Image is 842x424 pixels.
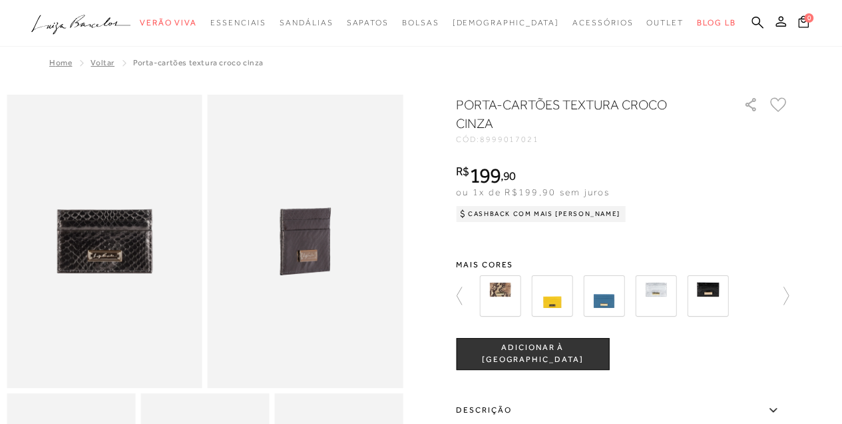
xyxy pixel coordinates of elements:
[572,18,633,27] span: Acessórios
[572,11,633,35] a: categoryNavScreenReaderText
[646,11,684,35] a: categoryNavScreenReaderText
[503,169,516,183] span: 90
[794,15,813,33] button: 0
[210,18,266,27] span: Essenciais
[697,11,736,35] a: BLOG LB
[91,58,114,67] a: Voltar
[456,95,706,133] h1: PORTA-CARTÕES TEXTURA CROCO CINZA
[501,170,516,182] i: ,
[646,18,684,27] span: Outlet
[346,18,388,27] span: Sapatos
[140,18,197,27] span: Verão Viva
[7,95,202,388] img: image
[49,58,72,67] a: Home
[133,58,264,67] span: PORTA-CARTÕES TEXTURA CROCO CINZA
[457,342,608,365] span: ADICIONAR À [GEOGRAPHIC_DATA]
[804,13,813,23] span: 0
[280,11,333,35] a: categoryNavScreenReaderText
[452,18,559,27] span: [DEMOGRAPHIC_DATA]
[208,95,403,388] img: image
[697,18,736,27] span: BLOG LB
[479,275,521,317] img: CARTEIRA PARA CARTÕES EM COBRA BEGE
[210,11,266,35] a: categoryNavScreenReaderText
[402,18,439,27] span: Bolsas
[583,275,624,317] img: CARTEIRA PARA CARTÕES EM COURO AZUL DENIM
[456,187,610,197] span: ou 1x de R$199,90 sem juros
[456,206,626,222] div: Cashback com Mais [PERSON_NAME]
[456,338,609,370] button: ADICIONAR À [GEOGRAPHIC_DATA]
[635,275,676,317] img: CARTEIRA PARA CARTÕES EM COURO METALIZADO PRATA
[452,11,559,35] a: noSubCategoriesText
[456,261,789,269] span: Mais cores
[346,11,388,35] a: categoryNavScreenReaderText
[140,11,197,35] a: categoryNavScreenReaderText
[456,165,469,177] i: R$
[687,275,728,317] img: CARTEIRA PARA CARTÕES EM COURO METALIZADO PRETO
[402,11,439,35] a: categoryNavScreenReaderText
[480,135,539,144] span: 8999017021
[469,163,501,187] span: 199
[531,275,572,317] img: CARTEIRA PARA CARTÕES EM COURO AMARELO HONEY
[280,18,333,27] span: Sandálias
[456,135,722,143] div: CÓD:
